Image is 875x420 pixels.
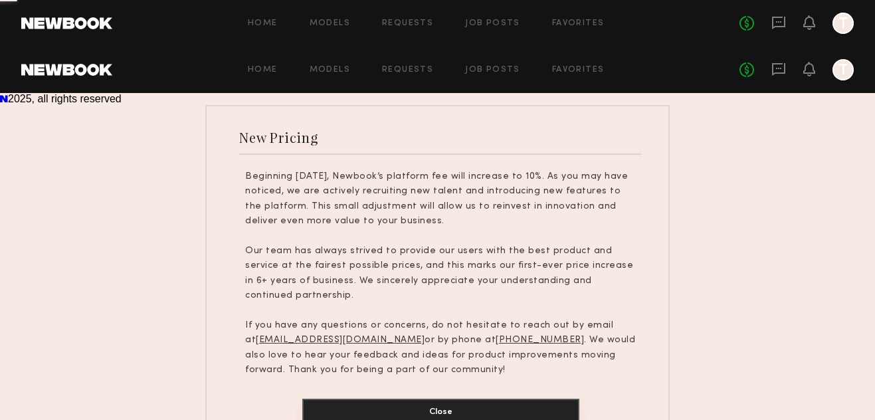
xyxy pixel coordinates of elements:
[256,336,425,344] u: [EMAIL_ADDRESS][DOMAIN_NAME]
[465,19,520,28] a: Job Posts
[382,66,433,74] a: Requests
[552,66,605,74] a: Favorites
[832,59,854,80] a: T
[465,66,520,74] a: Job Posts
[496,336,584,344] u: [PHONE_NUMBER]
[239,128,318,146] div: New Pricing
[310,66,350,74] a: Models
[382,19,433,28] a: Requests
[245,244,636,304] p: Our team has always strived to provide our users with the best product and service at the fairest...
[552,19,605,28] a: Favorites
[245,169,636,229] p: Beginning [DATE], Newbook’s platform fee will increase to 10%. As you may have noticed, we are ac...
[245,318,636,378] p: If you have any questions or concerns, do not hesitate to reach out by email at or by phone at . ...
[248,19,278,28] a: Home
[248,66,278,74] a: Home
[8,93,122,104] span: 2025, all rights reserved
[832,13,854,34] a: T
[310,19,350,28] a: Models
